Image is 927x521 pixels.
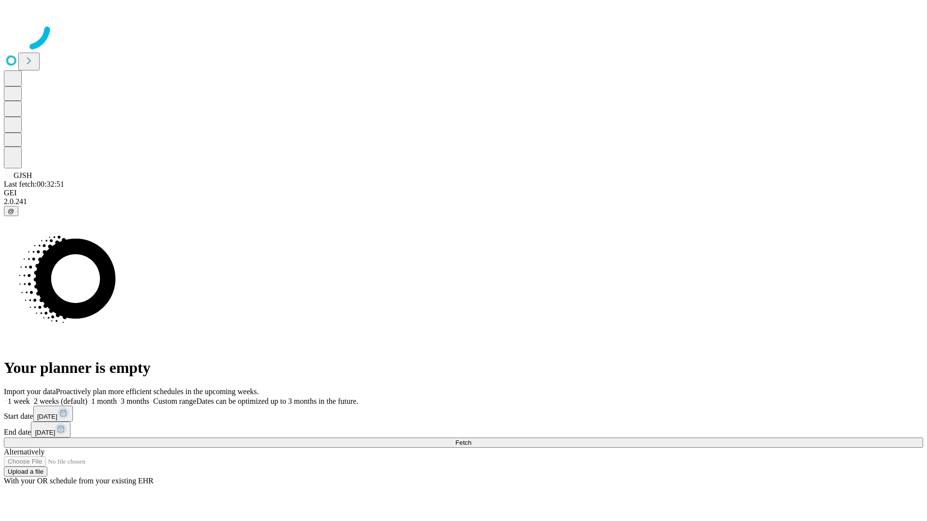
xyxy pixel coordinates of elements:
[4,422,923,438] div: End date
[4,206,18,216] button: @
[4,180,64,188] span: Last fetch: 00:32:51
[91,397,117,405] span: 1 month
[4,387,56,396] span: Import your data
[4,438,923,448] button: Fetch
[4,406,923,422] div: Start date
[121,397,149,405] span: 3 months
[455,439,471,446] span: Fetch
[56,387,259,396] span: Proactively plan more efficient schedules in the upcoming weeks.
[4,466,47,477] button: Upload a file
[14,171,32,179] span: GJSH
[8,397,30,405] span: 1 week
[4,197,923,206] div: 2.0.241
[197,397,358,405] span: Dates can be optimized up to 3 months in the future.
[31,422,70,438] button: [DATE]
[4,189,923,197] div: GEI
[4,477,154,485] span: With your OR schedule from your existing EHR
[34,397,87,405] span: 2 weeks (default)
[35,429,55,436] span: [DATE]
[4,359,923,377] h1: Your planner is empty
[33,406,73,422] button: [DATE]
[37,413,57,420] span: [DATE]
[153,397,196,405] span: Custom range
[8,207,14,215] span: @
[4,448,44,456] span: Alternatively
